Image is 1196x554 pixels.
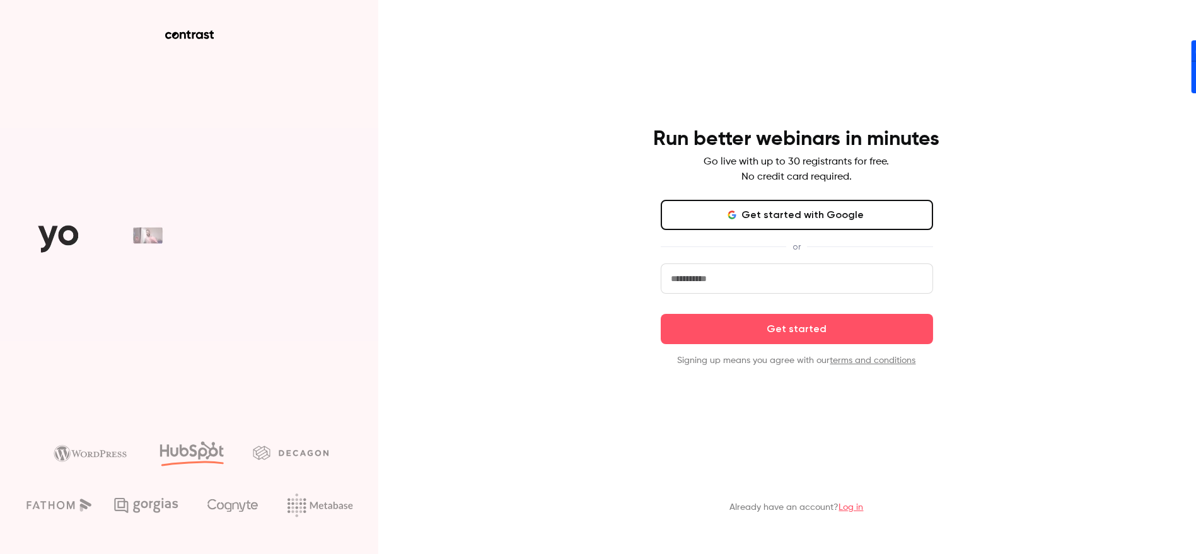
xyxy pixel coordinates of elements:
p: Signing up means you agree with our [661,354,933,367]
img: decagon [253,446,328,459]
a: terms and conditions [830,356,916,365]
p: Already have an account? [730,501,864,514]
span: or [786,240,807,253]
button: Get started [661,314,933,344]
h4: Run better webinars in minutes [654,127,940,152]
a: Log in [839,503,864,512]
button: Get started with Google [661,200,933,230]
p: Go live with up to 30 registrants for free. No credit card required. [704,154,890,185]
